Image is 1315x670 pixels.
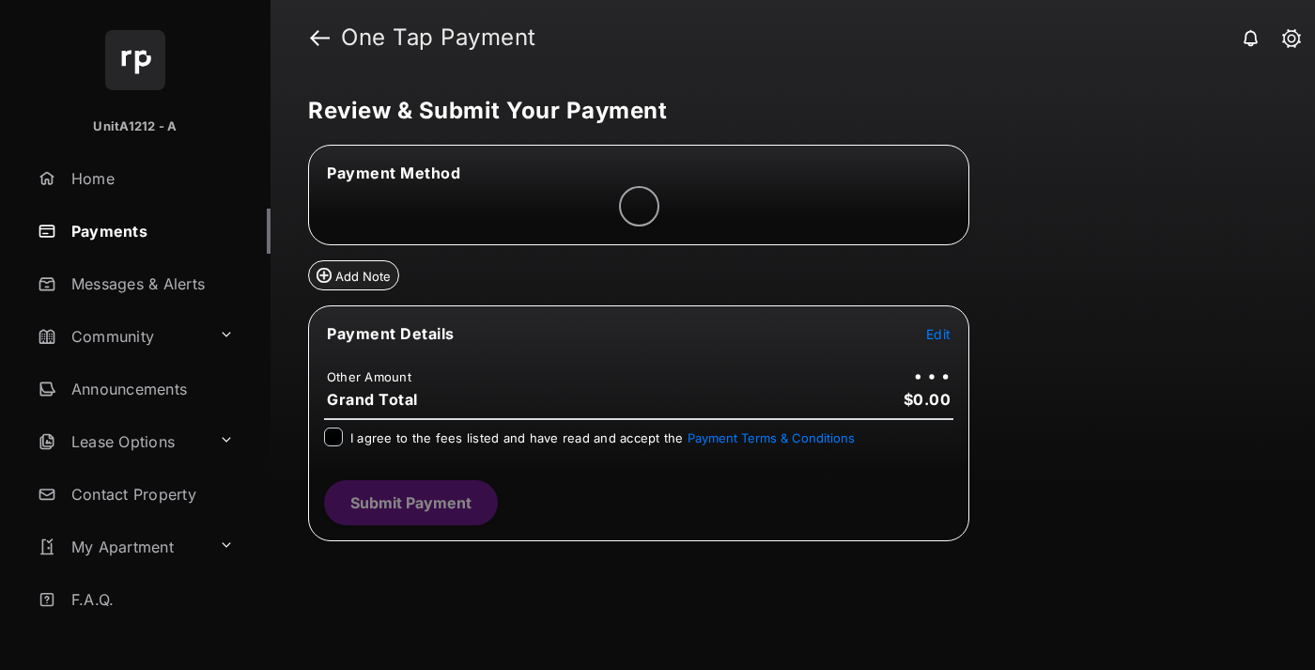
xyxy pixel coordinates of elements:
a: My Apartment [30,524,211,569]
button: Add Note [308,260,399,290]
span: Payment Method [327,164,460,182]
button: Edit [926,324,951,343]
a: F.A.Q. [30,577,271,622]
span: Edit [926,326,951,342]
a: Payments [30,209,271,254]
a: Announcements [30,366,271,412]
a: Home [30,156,271,201]
td: Other Amount [326,368,412,385]
a: Lease Options [30,419,211,464]
span: Grand Total [327,390,418,409]
span: Payment Details [327,324,455,343]
span: $0.00 [904,390,951,409]
img: svg+xml;base64,PHN2ZyB4bWxucz0iaHR0cDovL3d3dy53My5vcmcvMjAwMC9zdmciIHdpZHRoPSI2NCIgaGVpZ2h0PSI2NC... [105,30,165,90]
a: Messages & Alerts [30,261,271,306]
a: Contact Property [30,472,271,517]
span: I agree to the fees listed and have read and accept the [350,430,855,445]
h5: Review & Submit Your Payment [308,100,1262,122]
strong: One Tap Payment [341,26,536,49]
p: UnitA1212 - A [93,117,177,136]
button: I agree to the fees listed and have read and accept the [688,430,855,445]
a: Community [30,314,211,359]
button: Submit Payment [324,480,498,525]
